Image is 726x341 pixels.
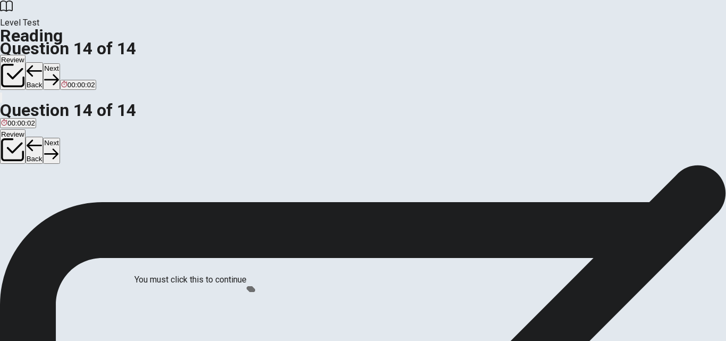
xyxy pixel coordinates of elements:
button: Next [43,63,60,89]
button: Back [26,137,44,164]
button: Next [43,138,60,164]
button: Back [26,62,44,90]
span: 00:00:02 [67,81,95,89]
div: You must click this to continue [134,273,247,286]
span: 00:00:02 [7,119,35,127]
